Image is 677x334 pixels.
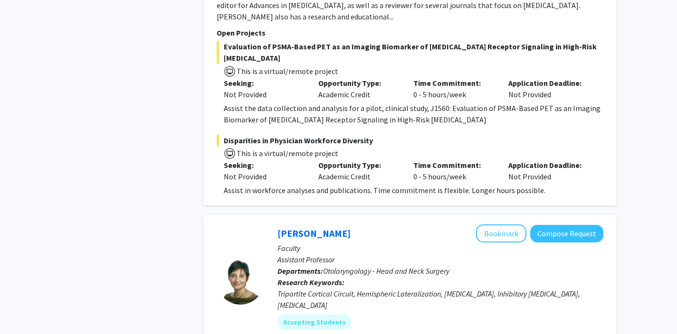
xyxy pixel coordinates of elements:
[501,159,596,182] div: Not Provided
[277,288,603,311] div: Tripartite Cortical Circuit, Hemispheric Lateralization, [MEDICAL_DATA], Inhibitory [MEDICAL_DATA...
[217,135,603,146] span: Disparities in Physician Workforce Diversity
[224,102,603,125] div: Assist the data collection and analysis for a pilot, clinical study, J1560: Evaluation of PSMA-Ba...
[413,159,494,171] p: Time Commitment:
[277,254,603,265] p: Assistant Professor
[508,77,589,89] p: Application Deadline:
[277,278,344,287] b: Research Keywords:
[277,315,352,330] mat-chip: Accepting Students
[224,77,305,89] p: Seeking:
[530,225,603,242] button: Compose Request to Tara Deemyad
[224,171,305,182] div: Not Provided
[318,159,399,171] p: Opportunity Type:
[508,159,589,171] p: Application Deadline:
[311,159,406,182] div: Academic Credit
[224,159,305,171] p: Seeking:
[323,266,449,276] span: Otolaryngology - Head and Neck Surgery
[413,77,494,89] p: Time Commitment:
[217,41,603,64] span: Evaluation of PSMA-Based PET as an Imaging Biomarker of [MEDICAL_DATA] Receptor Signaling in High...
[224,185,603,196] div: Assist in workforce analyses and publications. Time commitment is flexible. Longer hours possible.
[318,77,399,89] p: Opportunity Type:
[224,89,305,100] div: Not Provided
[217,27,603,38] p: Open Projects
[406,77,501,100] div: 0 - 5 hours/week
[7,291,40,327] iframe: Chat
[406,159,501,182] div: 0 - 5 hours/week
[476,224,526,242] button: Add Tara Deemyad to Bookmarks
[236,148,338,158] span: This is a virtual/remote project
[501,77,596,100] div: Not Provided
[236,66,338,76] span: This is a virtual/remote project
[277,227,351,239] a: [PERSON_NAME]
[277,242,603,254] p: Faculty
[277,266,323,276] b: Departments:
[311,77,406,100] div: Academic Credit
